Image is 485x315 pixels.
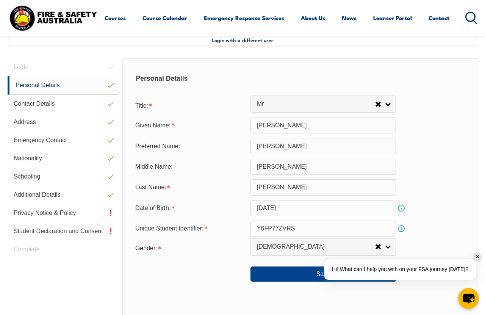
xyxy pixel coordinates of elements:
[105,9,126,27] a: Courses
[473,253,482,261] div: ✕
[8,204,118,222] a: Privacy Notice & Policy
[129,118,250,133] div: Given Name is required.
[204,9,284,27] a: Emergency Response Services
[250,221,396,237] input: 10 Characters no 1, 0, O or I
[8,149,118,168] a: Nationality
[257,100,375,108] span: Mr
[373,9,412,27] a: Learner Portal
[396,203,407,213] a: Info
[250,200,396,216] input: Select Date...
[142,9,187,27] a: Course Calendar
[129,139,250,153] div: Preferred Name:
[8,76,118,95] a: Personal Details
[429,9,449,27] a: Contact
[129,221,250,236] div: Unique Student Identifier is required.
[129,180,250,194] div: Last Name is required.
[8,131,118,149] a: Emergency Contact
[129,241,250,255] div: Gender is required.
[129,69,471,88] div: Personal Details
[301,9,325,27] a: About Us
[8,168,118,186] a: Schooling
[257,243,375,251] span: [DEMOGRAPHIC_DATA]
[212,37,273,43] span: Login with a different user
[324,259,476,280] div: Hi! What can I help you with on your FSA journey [DATE]?
[8,222,118,240] a: Student Declaration and Consent
[342,9,357,27] a: News
[8,95,118,113] a: Contact Details
[396,223,407,234] a: Info
[8,113,118,131] a: Address
[129,99,250,113] div: Title is required.
[8,186,118,204] a: Additional Details
[129,201,250,215] div: Date of Birth is required.
[458,288,479,309] button: chat-button
[250,266,396,282] button: Save
[129,160,250,174] div: Middle Name:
